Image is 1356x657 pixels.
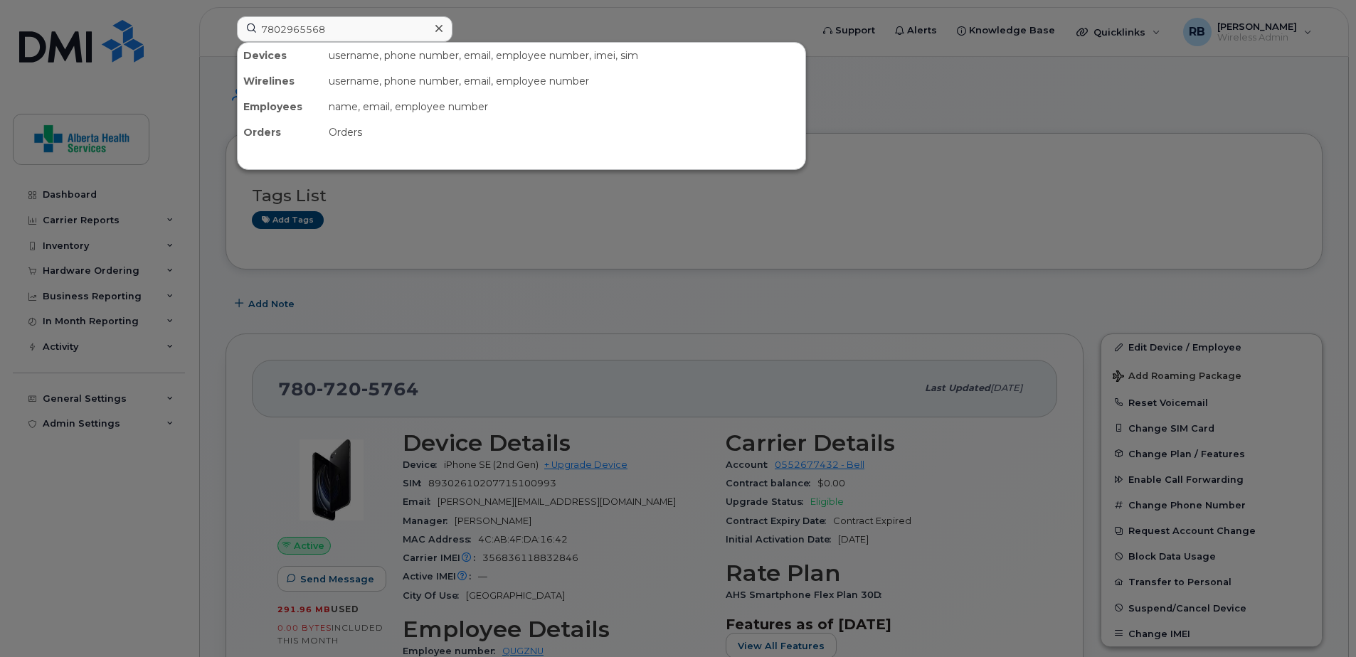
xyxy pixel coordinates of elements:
div: Orders [238,119,323,145]
div: Employees [238,94,323,119]
div: username, phone number, email, employee number [323,68,805,94]
div: username, phone number, email, employee number, imei, sim [323,43,805,68]
div: Orders [323,119,805,145]
div: name, email, employee number [323,94,805,119]
div: Devices [238,43,323,68]
div: Wirelines [238,68,323,94]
